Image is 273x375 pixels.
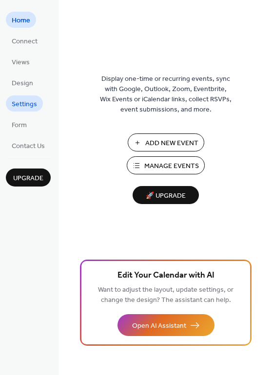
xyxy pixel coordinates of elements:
span: Form [12,120,27,131]
button: Add New Event [128,133,204,151]
a: Home [6,12,36,28]
a: Design [6,75,39,91]
span: Contact Us [12,141,45,151]
span: Add New Event [145,138,198,149]
button: Open AI Assistant [117,314,214,336]
span: Want to adjust the layout, update settings, or change the design? The assistant can help. [98,283,234,307]
a: Connect [6,33,43,49]
button: Manage Events [127,156,205,174]
span: Settings [12,99,37,110]
a: Form [6,116,33,132]
button: Upgrade [6,169,51,187]
span: Manage Events [144,161,199,171]
span: Connect [12,37,38,47]
span: Design [12,78,33,89]
span: Home [12,16,30,26]
span: Display one-time or recurring events, sync with Google, Outlook, Zoom, Eventbrite, Wix Events or ... [100,74,232,115]
a: Contact Us [6,137,51,153]
span: Open AI Assistant [132,321,186,331]
a: Settings [6,95,43,112]
a: Views [6,54,36,70]
span: Upgrade [13,173,43,184]
span: Views [12,57,30,68]
button: 🚀 Upgrade [133,186,199,204]
span: 🚀 Upgrade [138,189,193,203]
span: Edit Your Calendar with AI [117,269,214,282]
